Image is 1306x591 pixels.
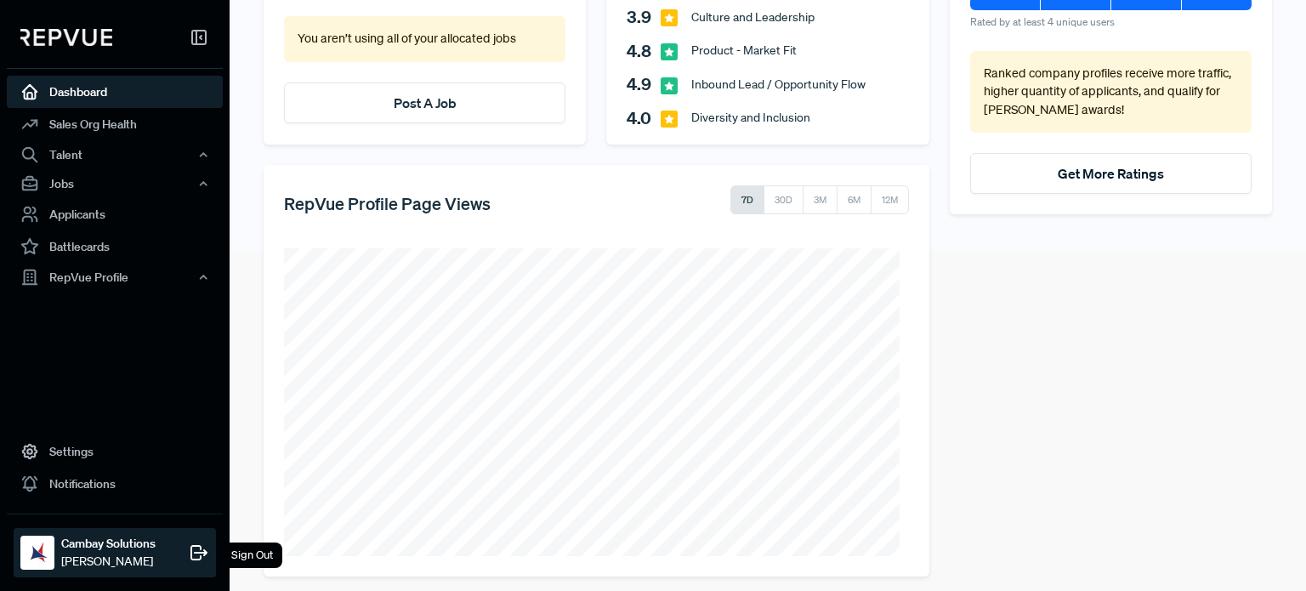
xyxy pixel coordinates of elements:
[691,109,810,127] span: Diversity and Inclusion
[61,535,156,553] strong: Cambay Solutions
[627,105,661,131] span: 4.0
[627,71,661,97] span: 4.9
[970,153,1252,194] button: Get More Ratings
[394,94,457,111] a: Post A Job
[730,185,764,214] button: 7D
[24,539,51,566] img: Cambay Solutions
[7,76,223,108] a: Dashboard
[61,553,156,571] span: [PERSON_NAME]
[627,4,661,30] span: 3.9
[803,185,838,214] button: 3M
[20,29,112,46] img: RepVue
[970,14,1115,29] span: Rated by at least 4 unique users
[837,185,872,214] button: 6M
[764,185,803,214] button: 30D
[7,198,223,230] a: Applicants
[691,42,797,60] span: Product - Market Fit
[7,468,223,500] a: Notifications
[984,65,1238,120] p: Ranked company profiles receive more traffic, higher quantity of applicants, and qualify for [PER...
[222,543,282,568] div: Sign Out
[7,514,223,577] a: Cambay SolutionsCambay Solutions[PERSON_NAME]Sign Out
[7,108,223,140] a: Sales Org Health
[691,9,815,26] span: Culture and Leadership
[627,38,661,64] span: 4.8
[7,263,223,292] button: RepVue Profile
[284,82,565,123] button: Post A Job
[284,193,491,213] h5: RepVue Profile Page Views
[871,185,909,214] button: 12M
[7,140,223,169] button: Talent
[7,230,223,263] a: Battlecards
[7,169,223,198] button: Jobs
[7,435,223,468] a: Settings
[298,30,552,48] p: You aren’t using all of your allocated jobs
[691,76,866,94] span: Inbound Lead / Opportunity Flow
